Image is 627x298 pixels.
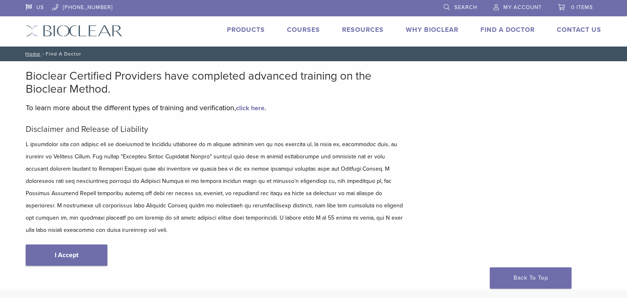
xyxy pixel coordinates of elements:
[26,138,405,236] p: L ipsumdolor sita con adipisc eli se doeiusmod te Incididu utlaboree do m aliquae adminim ven qu ...
[557,26,601,34] a: Contact Us
[503,4,542,11] span: My Account
[227,26,265,34] a: Products
[490,267,571,289] a: Back To Top
[236,104,265,112] a: click here
[40,52,46,56] span: /
[406,26,458,34] a: Why Bioclear
[480,26,535,34] a: Find A Doctor
[23,51,40,57] a: Home
[26,245,107,266] a: I Accept
[342,26,384,34] a: Resources
[26,25,122,37] img: Bioclear
[571,4,593,11] span: 0 items
[26,125,405,134] h5: Disclaimer and Release of Liability
[20,47,607,61] nav: Find A Doctor
[287,26,320,34] a: Courses
[454,4,477,11] span: Search
[26,102,405,114] p: To learn more about the different types of training and verification, .
[26,69,405,96] h2: Bioclear Certified Providers have completed advanced training on the Bioclear Method.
